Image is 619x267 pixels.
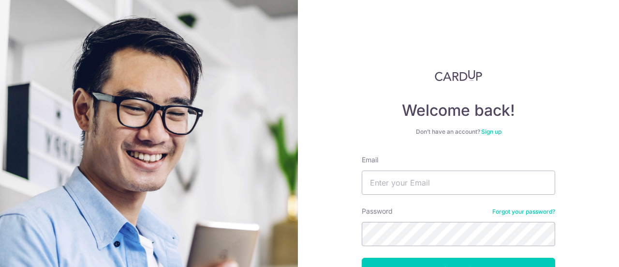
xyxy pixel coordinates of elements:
[362,128,555,136] div: Don’t have an account?
[362,101,555,120] h4: Welcome back!
[492,208,555,216] a: Forgot your password?
[362,206,393,216] label: Password
[481,128,501,135] a: Sign up
[362,155,378,165] label: Email
[435,70,482,81] img: CardUp Logo
[362,171,555,195] input: Enter your Email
